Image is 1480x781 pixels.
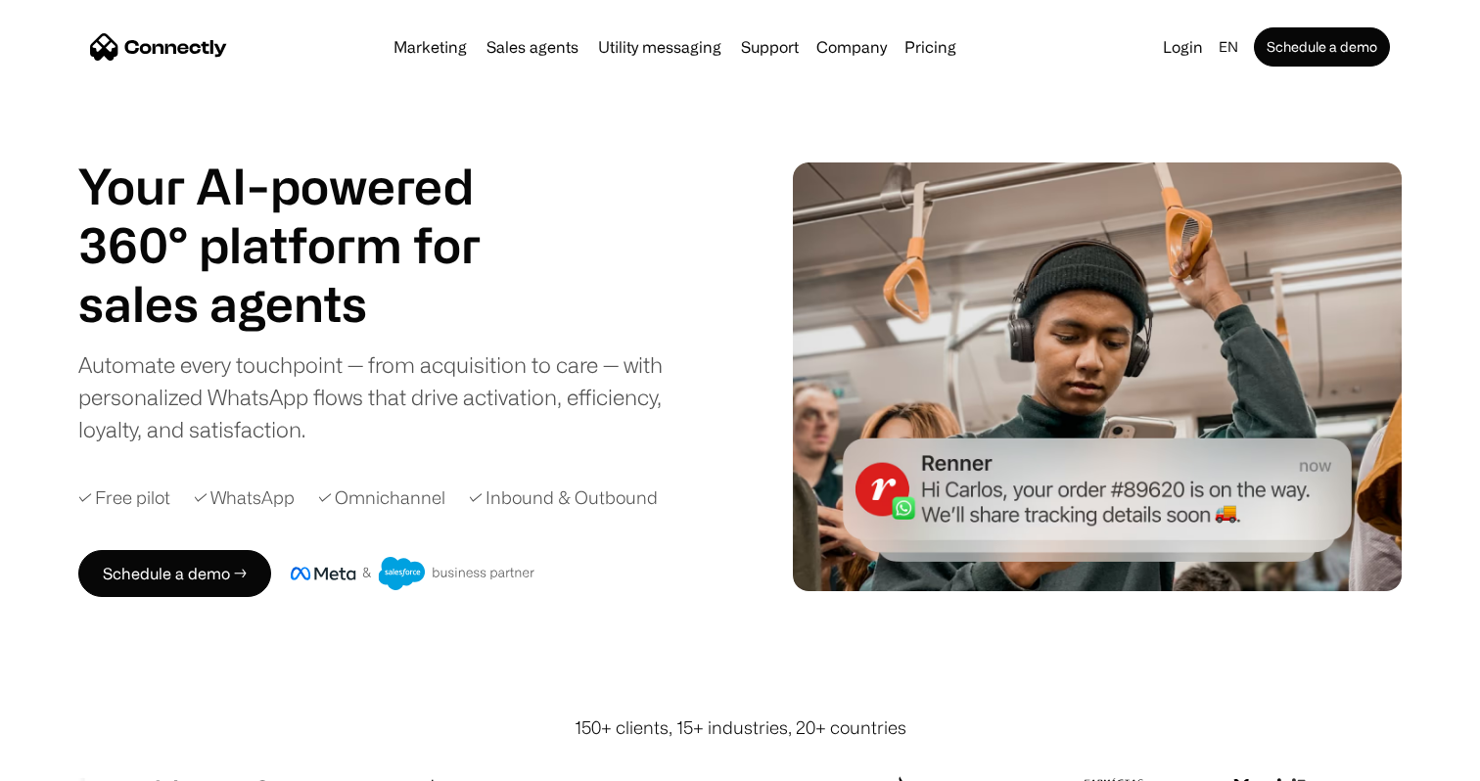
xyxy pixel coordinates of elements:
[78,274,529,333] div: carousel
[78,274,529,333] div: 1 of 4
[291,557,535,590] img: Meta and Salesforce business partner badge.
[20,745,117,774] aside: Language selected: English
[1219,33,1238,61] div: en
[78,157,529,274] h1: Your AI-powered 360° platform for
[469,484,658,511] div: ✓ Inbound & Outbound
[78,348,695,445] div: Automate every touchpoint — from acquisition to care — with personalized WhatsApp flows that driv...
[479,39,586,55] a: Sales agents
[575,714,906,741] div: 150+ clients, 15+ industries, 20+ countries
[78,274,529,333] h1: sales agents
[810,33,893,61] div: Company
[1155,33,1211,61] a: Login
[1254,27,1390,67] a: Schedule a demo
[816,33,887,61] div: Company
[733,39,807,55] a: Support
[90,32,227,62] a: home
[39,747,117,774] ul: Language list
[194,484,295,511] div: ✓ WhatsApp
[897,39,964,55] a: Pricing
[78,550,271,597] a: Schedule a demo →
[590,39,729,55] a: Utility messaging
[318,484,445,511] div: ✓ Omnichannel
[1211,33,1250,61] div: en
[78,484,170,511] div: ✓ Free pilot
[386,39,475,55] a: Marketing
